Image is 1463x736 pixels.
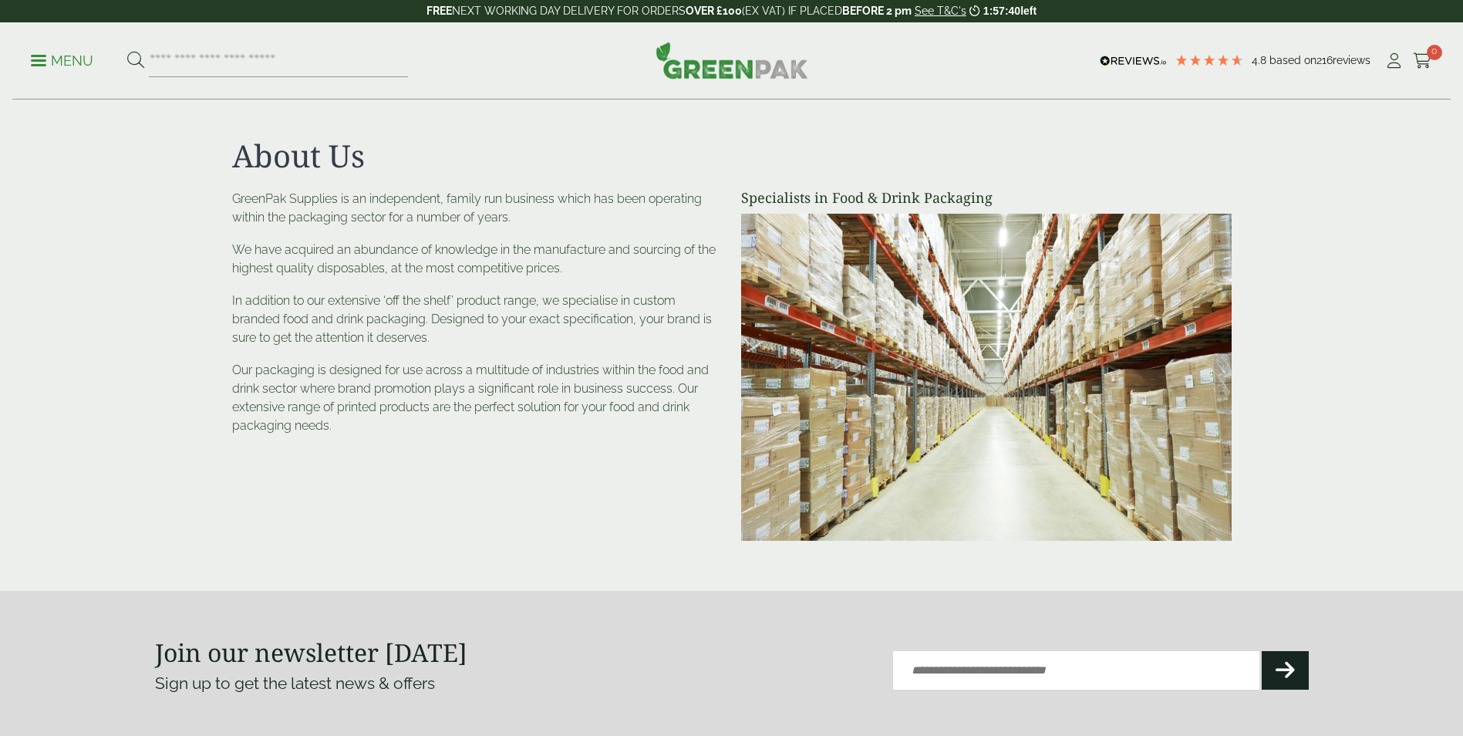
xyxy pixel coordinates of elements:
span: Based on [1269,54,1316,66]
strong: OVER £100 [686,5,742,17]
div: 4.79 Stars [1175,53,1244,67]
strong: FREE [426,5,452,17]
p: GreenPak Supplies is an independent, family run business which has been operating within the pack... [232,190,723,227]
a: Menu [31,52,93,67]
p: In addition to our extensive ‘off the shelf’ product range, we specialise in custom branded food ... [232,292,723,347]
i: My Account [1384,53,1404,69]
p: We have acquired an abundance of knowledge in the manufacture and sourcing of the highest quality... [232,241,723,278]
p: Menu [31,52,93,70]
p: Our packaging is designed for use across a multitude of industries within the food and drink sect... [232,361,723,435]
img: GreenPak Supplies [656,42,808,79]
a: See T&C's [915,5,966,17]
img: REVIEWS.io [1100,56,1167,66]
span: left [1020,5,1037,17]
span: 4.8 [1252,54,1269,66]
p: Sign up to get the latest news & offers [155,671,674,696]
strong: Join our newsletter [DATE] [155,636,467,669]
span: reviews [1333,54,1370,66]
span: 0 [1427,45,1442,60]
strong: BEFORE 2 pm [842,5,912,17]
span: 1:57:40 [983,5,1020,17]
a: 0 [1413,49,1432,73]
h1: About Us [232,137,1232,174]
i: Cart [1413,53,1432,69]
h4: Specialists in Food & Drink Packaging [741,190,1232,207]
span: 216 [1316,54,1333,66]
